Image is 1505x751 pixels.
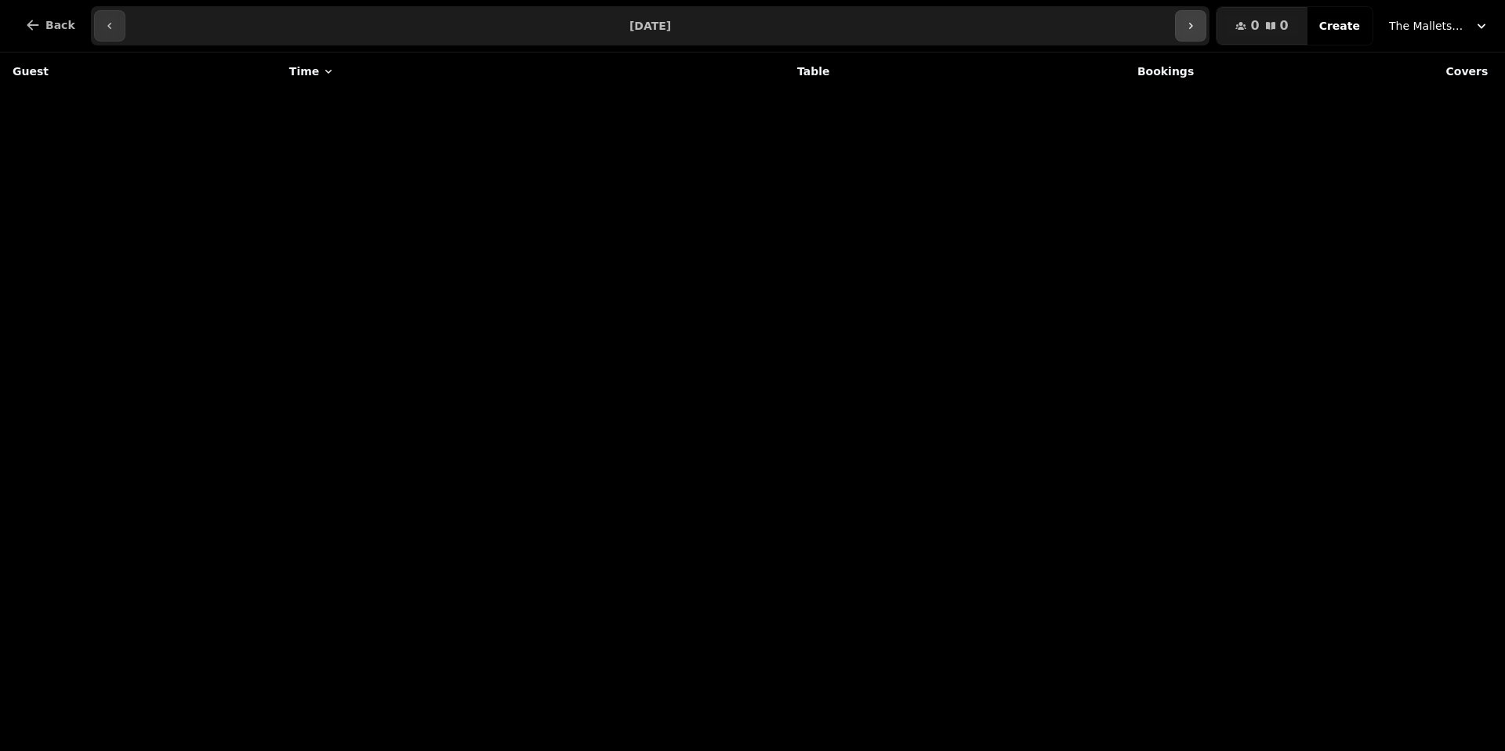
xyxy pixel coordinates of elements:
button: The Malletsheugh [1380,12,1499,40]
span: 0 [1280,20,1289,32]
span: Create [1319,20,1360,31]
button: 00 [1217,7,1307,45]
button: Time [289,63,335,79]
span: Back [45,20,75,31]
th: Table [592,53,840,90]
button: Back [13,6,88,44]
span: Time [289,63,319,79]
button: Create [1307,7,1373,45]
span: The Malletsheugh [1389,18,1467,34]
span: 0 [1250,20,1259,32]
th: Bookings [840,53,1204,90]
th: Covers [1203,53,1497,90]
